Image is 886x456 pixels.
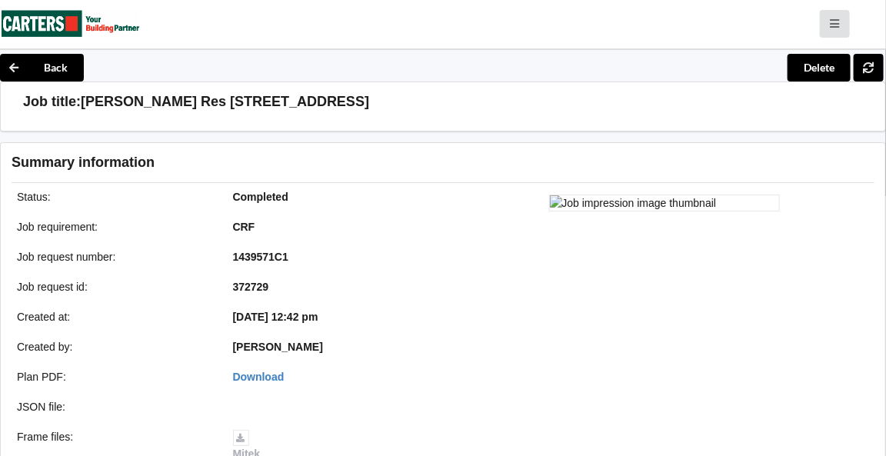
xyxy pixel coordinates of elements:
div: Job requirement : [6,219,222,235]
h3: [PERSON_NAME] Res [STREET_ADDRESS] [81,93,369,111]
b: CRF [233,221,255,233]
div: Created at : [6,309,222,325]
div: Created by : [6,339,222,354]
div: JSON file : [6,399,222,414]
div: Status : [6,189,222,205]
b: 1439571C1 [233,251,288,263]
b: Completed [233,191,288,203]
b: [PERSON_NAME] [233,341,323,353]
a: Download [233,371,285,383]
div: Job request id : [6,279,222,295]
button: Delete [788,54,851,82]
img: Job impression image thumbnail [549,195,780,211]
b: 372729 [233,281,269,293]
b: [DATE] 12:42 pm [233,311,318,323]
div: Job request number : [6,249,222,265]
h3: Summary information [12,154,654,171]
div: Plan PDF : [6,369,222,384]
h3: Job title: [23,93,81,111]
